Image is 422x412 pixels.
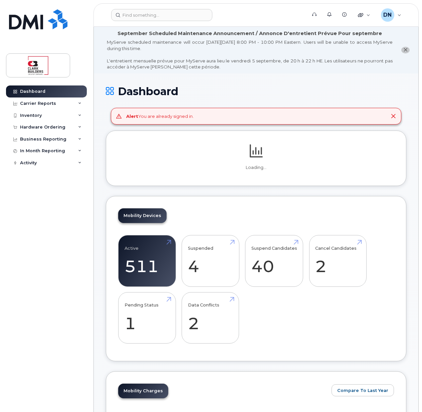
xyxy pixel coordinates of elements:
div: September Scheduled Maintenance Announcement / Annonce D'entretient Prévue Pour septembre [118,30,382,37]
p: Loading... [118,165,394,171]
a: Mobility Charges [118,384,168,398]
a: Suspended 4 [188,239,233,283]
a: Mobility Devices [118,208,167,223]
button: close notification [401,47,410,54]
strong: Alert [126,114,138,119]
div: You are already signed in. [126,113,194,120]
span: Compare To Last Year [337,387,388,394]
a: Data Conflicts 2 [188,296,233,340]
button: Compare To Last Year [332,384,394,396]
a: Suspend Candidates 40 [251,239,297,283]
h1: Dashboard [106,85,406,97]
a: Active 511 [125,239,170,283]
div: MyServe scheduled maintenance will occur [DATE][DATE] 8:00 PM - 10:00 PM Eastern. Users will be u... [107,39,393,70]
a: Pending Status 1 [125,296,170,340]
a: Cancel Candidates 2 [315,239,360,283]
